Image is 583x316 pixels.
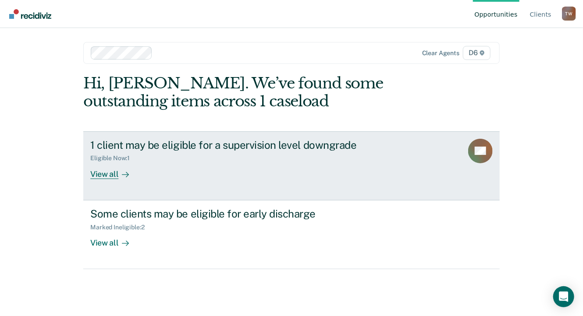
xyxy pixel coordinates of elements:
a: 1 client may be eligible for a supervision level downgradeEligible Now:1View all [83,131,500,200]
div: Open Intercom Messenger [553,286,574,307]
span: D6 [463,46,491,60]
div: T W [562,7,576,21]
div: Marked Ineligible : 2 [90,224,151,231]
button: Profile dropdown button [562,7,576,21]
img: Recidiviz [9,9,51,19]
div: Eligible Now : 1 [90,154,137,162]
div: View all [90,231,139,248]
div: View all [90,162,139,179]
div: 1 client may be eligible for a supervision level downgrade [90,139,398,151]
div: Clear agents [422,49,459,57]
div: Hi, [PERSON_NAME]. We’ve found some outstanding items across 1 caseload [83,74,416,110]
a: Some clients may be eligible for early dischargeMarked Ineligible:2View all [83,200,500,269]
div: Some clients may be eligible for early discharge [90,207,398,220]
